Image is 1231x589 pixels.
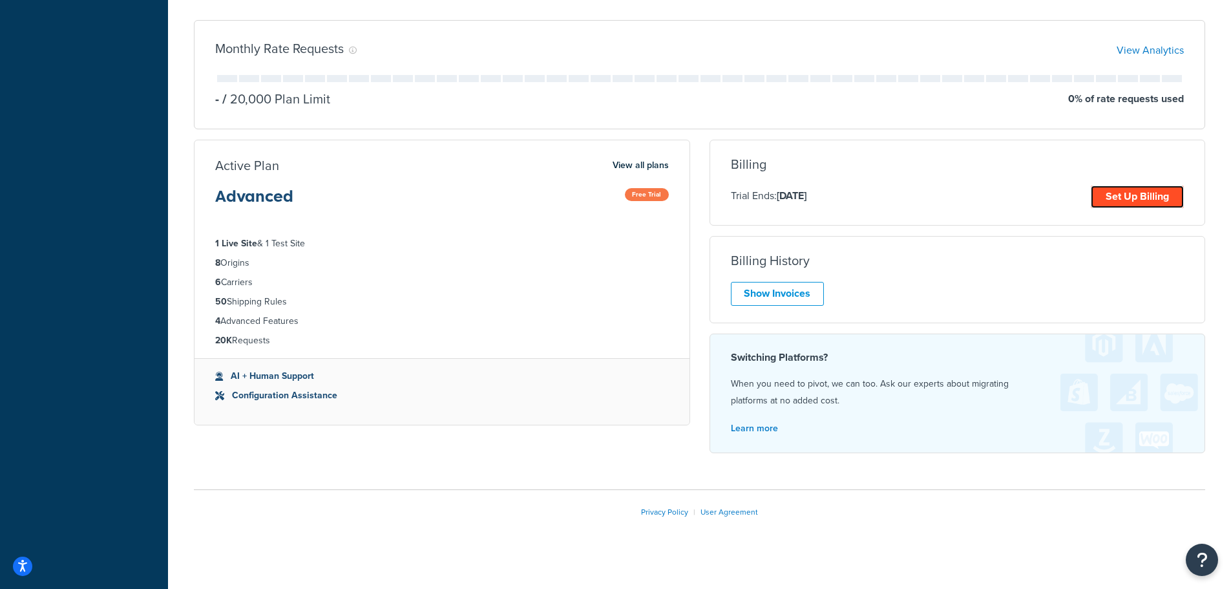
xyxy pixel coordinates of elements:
h3: Advanced [215,188,293,215]
a: Set Up Billing [1091,186,1184,208]
strong: 50 [215,295,227,308]
strong: 8 [215,256,220,270]
li: Advanced Features [215,314,669,328]
p: Trial Ends: [731,187,806,204]
li: & 1 Test Site [215,237,669,251]
strong: 4 [215,314,220,328]
a: Show Invoices [731,282,824,306]
li: Requests [215,334,669,348]
p: 0 % of rate requests used [1068,90,1184,108]
li: AI + Human Support [215,369,669,383]
h4: Switching Platforms? [731,350,1184,365]
span: Free Trial [625,188,669,201]
button: Open Resource Center [1186,544,1218,576]
h3: Billing History [731,253,810,268]
h3: Monthly Rate Requests [215,41,344,56]
p: - [215,90,219,108]
a: Learn more [731,422,778,435]
p: 20,000 Plan Limit [219,90,330,108]
strong: [DATE] [777,188,806,203]
a: Privacy Policy [641,506,688,518]
h3: Active Plan [215,158,279,173]
h3: Billing [731,157,766,171]
a: View all plans [613,157,669,174]
span: / [222,89,227,109]
strong: 6 [215,275,221,289]
li: Configuration Assistance [215,389,669,403]
strong: 1 Live Site [215,237,257,250]
li: Origins [215,256,669,270]
p: When you need to pivot, we can too. Ask our experts about migrating platforms at no added cost. [731,376,1184,409]
a: User Agreement [700,506,758,518]
li: Shipping Rules [215,295,669,309]
a: View Analytics [1117,43,1184,58]
span: | [693,506,695,518]
strong: 20K [215,334,232,347]
li: Carriers [215,275,669,290]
